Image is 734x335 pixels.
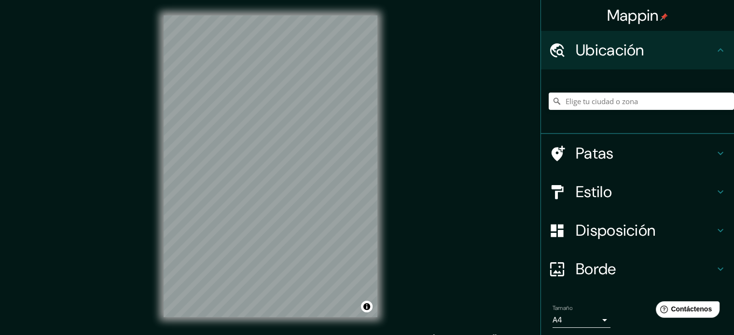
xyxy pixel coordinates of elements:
font: Patas [576,143,614,163]
div: Estilo [541,173,734,211]
font: Tamaño [553,304,572,312]
font: Ubicación [576,40,644,60]
div: Disposición [541,211,734,250]
font: Borde [576,259,616,279]
font: Disposición [576,220,655,241]
div: A4 [553,312,610,328]
font: A4 [553,315,562,325]
canvas: Mapa [164,15,377,317]
div: Patas [541,134,734,173]
div: Ubicación [541,31,734,69]
button: Activar o desactivar atribución [361,301,373,312]
font: Estilo [576,182,612,202]
input: Elige tu ciudad o zona [549,93,734,110]
div: Borde [541,250,734,288]
iframe: Lanzador de widgets de ayuda [648,297,723,324]
font: Mappin [607,5,659,26]
img: pin-icon.png [660,13,668,21]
